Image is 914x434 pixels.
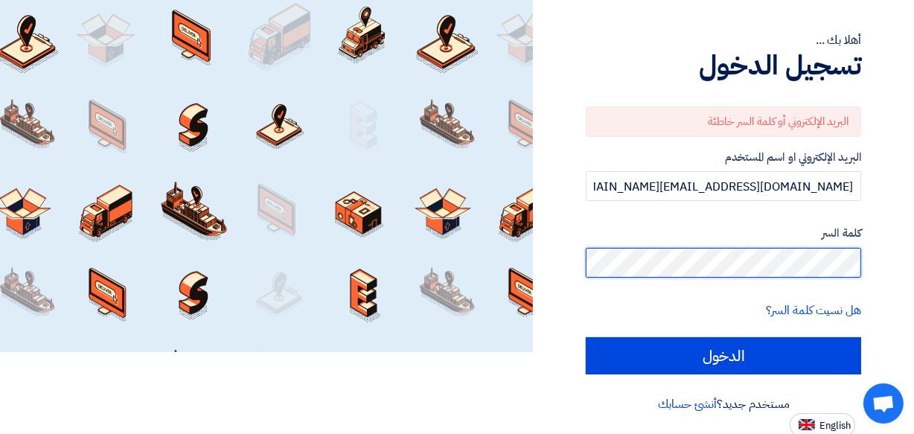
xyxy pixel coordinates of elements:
span: English [819,421,851,431]
div: البريد الإلكتروني أو كلمة السر خاطئة [586,106,861,137]
h1: تسجيل الدخول [586,49,861,82]
label: البريد الإلكتروني او اسم المستخدم [586,149,861,166]
input: الدخول [586,337,861,374]
div: مستخدم جديد؟ [586,395,861,413]
img: en-US.png [799,419,815,430]
a: هل نسيت كلمة السر؟ [766,301,861,319]
div: أهلا بك ... [586,31,861,49]
input: أدخل بريد العمل الإلكتروني او اسم المستخدم الخاص بك ... [586,171,861,201]
div: Open chat [863,383,904,424]
label: كلمة السر [586,225,861,242]
a: أنشئ حسابك [658,395,717,413]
